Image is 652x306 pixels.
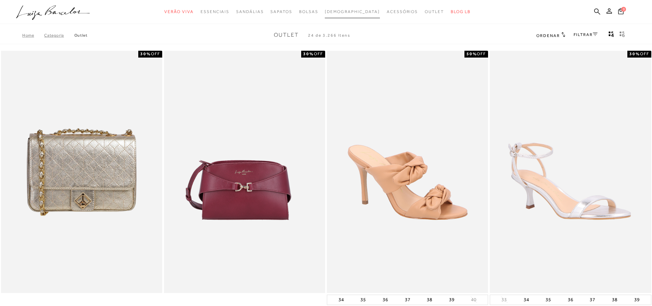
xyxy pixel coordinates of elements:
a: MULE DE SALTO ALTO EM COURO BEGE COM LAÇOS MULE DE SALTO ALTO EM COURO BEGE COM LAÇOS [328,52,487,292]
strong: 30% [303,51,314,56]
strong: 30% [140,51,151,56]
img: SANDÁLIA DE TIRAS FINAS METALIZADA PRATA DE SALTO MÉDIO [490,52,650,292]
span: Essenciais [201,9,229,14]
button: 34 [522,295,531,305]
button: 33 [499,296,509,303]
button: 38 [425,295,434,305]
button: 34 [336,295,346,305]
button: 37 [403,295,412,305]
span: 24 de 3.266 itens [308,33,350,38]
a: categoryNavScreenReaderText [201,5,229,18]
a: Home [22,33,44,38]
span: Ordenar [536,33,560,38]
a: categoryNavScreenReaderText [270,5,292,18]
span: OFF [640,51,649,56]
img: Bolsa média pesponto monograma dourado [2,52,162,292]
button: gridText6Desc [617,31,627,40]
button: 37 [588,295,597,305]
a: categoryNavScreenReaderText [236,5,264,18]
button: 36 [566,295,575,305]
span: Sandálias [236,9,264,14]
button: 35 [358,295,368,305]
a: categoryNavScreenReaderText [299,5,318,18]
span: OFF [314,51,323,56]
span: Outlet [274,32,299,38]
a: BLOG LB [451,5,471,18]
span: Outlet [425,9,444,14]
button: 39 [447,295,457,305]
a: Outlet [74,33,88,38]
a: categoryNavScreenReaderText [387,5,418,18]
button: 38 [610,295,619,305]
span: Sapatos [270,9,292,14]
button: 0 [616,8,626,17]
span: BLOG LB [451,9,471,14]
span: [DEMOGRAPHIC_DATA] [325,9,380,14]
a: Bolsa média pesponto monograma dourado Bolsa média pesponto monograma dourado [2,52,162,292]
img: BOLSA PEQUENA EM COURO MARSALA COM FERRAGEM EM GANCHO [165,52,324,292]
button: 35 [544,295,553,305]
a: categoryNavScreenReaderText [164,5,194,18]
span: 0 [621,7,626,12]
a: SANDÁLIA DE TIRAS FINAS METALIZADA PRATA DE SALTO MÉDIO SANDÁLIA DE TIRAS FINAS METALIZADA PRATA ... [490,52,650,292]
a: FILTRAR [574,32,598,37]
button: 36 [381,295,390,305]
span: Acessórios [387,9,418,14]
button: 39 [632,295,642,305]
button: 40 [469,296,478,303]
strong: 30% [629,51,640,56]
button: Mostrar 4 produtos por linha [606,31,616,40]
a: noSubCategoriesText [325,5,380,18]
span: OFF [151,51,160,56]
strong: 50% [466,51,477,56]
a: categoryNavScreenReaderText [425,5,444,18]
a: Categoria [44,33,74,38]
img: MULE DE SALTO ALTO EM COURO BEGE COM LAÇOS [328,52,487,292]
span: OFF [477,51,486,56]
a: BOLSA PEQUENA EM COURO MARSALA COM FERRAGEM EM GANCHO BOLSA PEQUENA EM COURO MARSALA COM FERRAGEM... [165,52,324,292]
span: Verão Viva [164,9,194,14]
span: Bolsas [299,9,318,14]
